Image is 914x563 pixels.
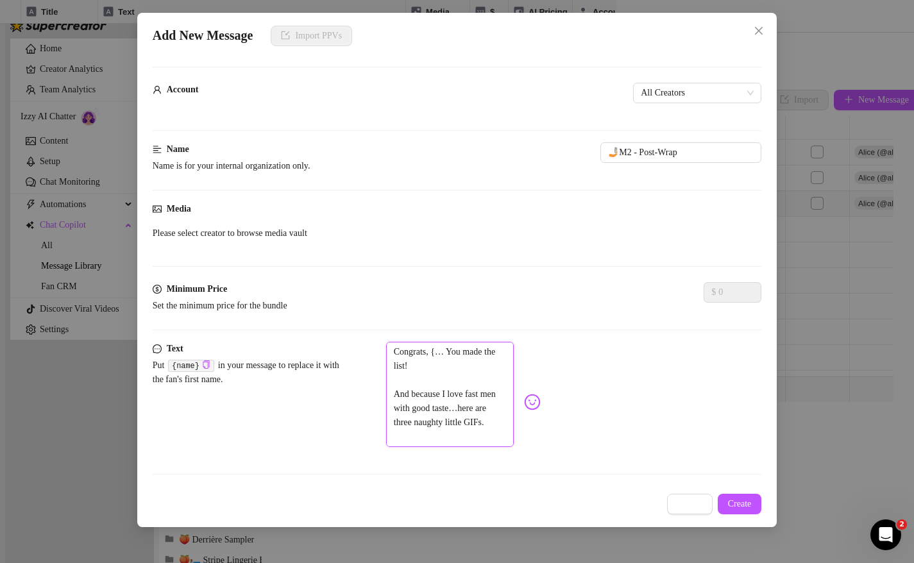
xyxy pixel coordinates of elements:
iframe: Intercom live chat [870,519,901,550]
span: copy [202,360,210,369]
img: svg%3e [524,394,541,410]
button: Cancel [667,494,713,514]
button: Close [749,21,769,41]
span: Close [749,26,769,36]
span: Add New Message [153,26,253,46]
button: Click to Copy [202,360,210,370]
button: Import PPVs [271,26,352,46]
span: dollar [153,282,162,296]
span: message [153,342,162,356]
button: Create [718,494,762,514]
strong: Account [167,85,199,94]
span: Put in your message to replace it with the fan's first name. [153,360,339,384]
code: {name} [168,360,214,373]
span: picture [153,202,162,216]
strong: Text [167,344,183,353]
span: All Creators [641,83,754,103]
strong: Minimum Price [167,284,227,294]
span: Cancel [677,499,702,509]
span: align-left [153,142,162,156]
strong: Name [167,144,189,154]
span: Create [728,499,752,509]
strong: Media [167,204,191,214]
span: Name is for your internal organization only. [153,161,310,171]
span: close [754,26,764,36]
textarea: Congrats, {… You made the list! And because I love fast men with good taste…here are three naught... [386,342,514,447]
span: Please select creator to browse media vault [153,226,307,240]
span: 2 [897,519,907,530]
input: Enter a name [600,142,761,163]
span: user [153,83,162,97]
span: Set the minimum price for the bundle [153,301,287,310]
